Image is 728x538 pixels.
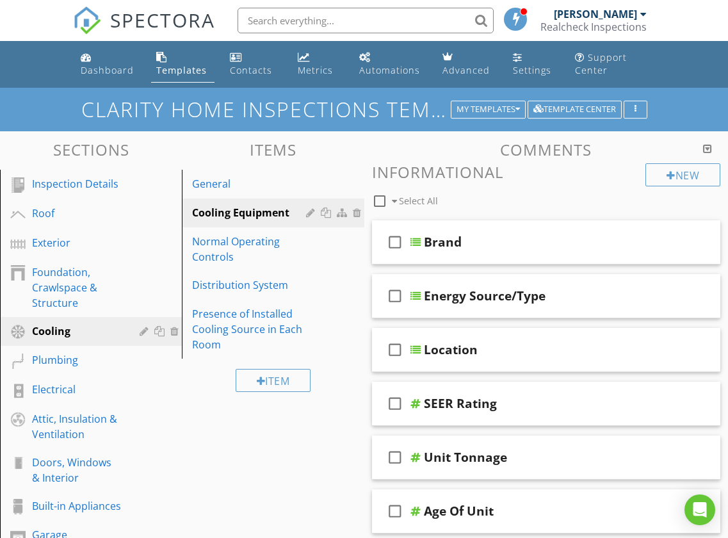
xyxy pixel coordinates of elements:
i: check_box_outline_blank [385,442,405,473]
div: Realcheck Inspections [540,20,647,33]
div: General [192,176,309,192]
div: Template Center [533,105,616,114]
div: New [645,163,720,186]
div: My Templates [457,105,520,114]
div: Exterior [32,235,121,250]
div: Foundation, Crawlspace & Structure [32,265,121,311]
a: Metrics [293,46,344,83]
i: check_box_outline_blank [385,388,405,419]
a: Dashboard [76,46,141,83]
div: Cooling [32,323,121,339]
div: Dashboard [81,64,134,76]
div: Automations [359,64,420,76]
button: My Templates [451,101,526,118]
span: Select All [399,195,438,207]
div: Plumbing [32,352,121,368]
div: Doors, Windows & Interior [32,455,121,485]
div: SEER Rating [424,396,497,411]
div: Inspection Details [32,176,121,192]
a: SPECTORA [73,17,215,44]
div: Cooling Equipment [192,205,309,220]
div: Normal Operating Controls [192,234,309,265]
div: [PERSON_NAME] [554,8,637,20]
div: Attic, Insulation & Ventilation [32,411,121,442]
h3: Items [182,141,364,158]
a: Automations (Basic) [354,46,426,83]
div: Unit Tonnage [424,450,507,465]
div: Item [236,369,311,392]
h1: Clarity Home Inspections Template [81,98,647,120]
div: Roof [32,206,121,221]
div: Built-in Appliances [32,498,121,514]
div: Age Of Unit [424,503,494,519]
div: Electrical [32,382,121,397]
div: Support Center [575,51,627,76]
a: Settings [508,46,560,83]
div: Metrics [298,64,333,76]
div: Templates [156,64,207,76]
a: Advanced [437,46,497,83]
div: Location [424,342,478,357]
a: Contacts [225,46,282,83]
i: check_box_outline_blank [385,227,405,257]
input: Search everything... [238,8,494,33]
button: Template Center [528,101,622,118]
i: check_box_outline_blank [385,496,405,526]
div: Open Intercom Messenger [684,494,715,525]
i: check_box_outline_blank [385,281,405,311]
div: Energy Source/Type [424,288,546,304]
h3: Comments [372,141,721,158]
img: The Best Home Inspection Software - Spectora [73,6,101,35]
i: check_box_outline_blank [385,334,405,365]
div: Distribution System [192,277,309,293]
div: Presence of Installed Cooling Source in Each Room [192,306,309,352]
div: Advanced [442,64,490,76]
div: Brand [424,234,462,250]
div: Settings [513,64,551,76]
a: Support Center [570,46,652,83]
a: Template Center [528,102,622,114]
div: Contacts [230,64,272,76]
a: Templates [151,46,214,83]
h3: Informational [372,163,721,181]
span: SPECTORA [110,6,215,33]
